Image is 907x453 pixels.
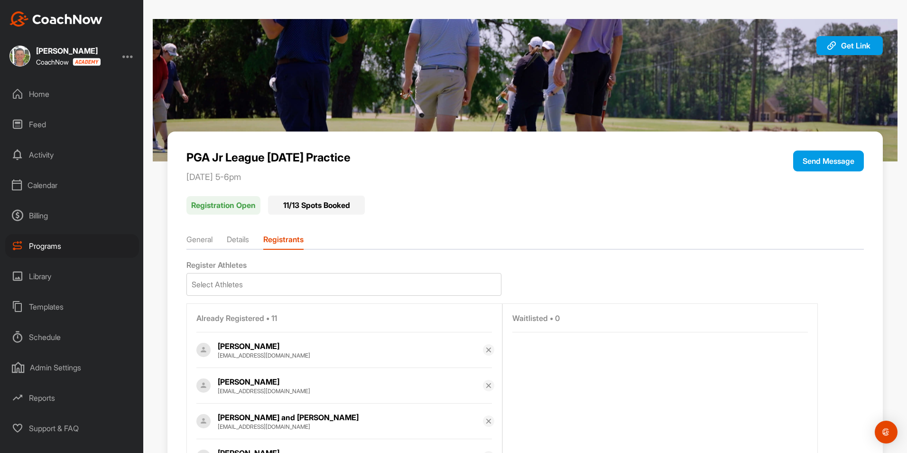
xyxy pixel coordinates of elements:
[268,196,365,215] div: 11 / 13 Spots Booked
[5,143,139,167] div: Activity
[5,204,139,227] div: Billing
[793,151,864,171] button: Send Message
[5,173,139,197] div: Calendar
[186,234,213,249] li: General
[485,346,492,354] img: svg+xml;base64,PHN2ZyB3aWR0aD0iMTYiIGhlaWdodD0iMTYiIHZpZXdCb3g9IjAgMCAxNiAxNiIgZmlsbD0ibm9uZSIgeG...
[263,234,304,249] li: Registrants
[218,423,482,431] div: [EMAIL_ADDRESS][DOMAIN_NAME]
[5,356,139,379] div: Admin Settings
[186,151,728,164] p: PGA Jr League [DATE] Practice
[9,11,102,27] img: CoachNow
[218,412,482,423] div: [PERSON_NAME] and [PERSON_NAME]
[875,421,898,444] div: Open Intercom Messenger
[192,279,243,290] div: Select Athletes
[5,295,139,319] div: Templates
[186,260,247,270] span: Register Athletes
[196,313,277,323] span: Already Registered • 11
[5,416,139,440] div: Support & FAQ
[196,343,211,357] img: Profile picture
[36,58,101,66] div: CoachNow
[196,378,211,393] img: Profile picture
[5,82,139,106] div: Home
[186,172,728,182] p: [DATE] 5-6pm
[485,382,492,389] img: svg+xml;base64,PHN2ZyB3aWR0aD0iMTYiIGhlaWdodD0iMTYiIHZpZXdCb3g9IjAgMCAxNiAxNiIgZmlsbD0ibm9uZSIgeG...
[196,414,211,428] img: Profile picture
[5,264,139,288] div: Library
[485,417,492,425] img: svg+xml;base64,PHN2ZyB3aWR0aD0iMTYiIGhlaWdodD0iMTYiIHZpZXdCb3g9IjAgMCAxNiAxNiIgZmlsbD0ibm9uZSIgeG...
[9,46,30,66] img: square_c0e2c32ef8752ec6cc06712238412571.jpg
[227,234,249,249] li: Details
[5,234,139,258] div: Programs
[36,47,101,55] div: [PERSON_NAME]
[5,325,139,349] div: Schedule
[186,196,260,215] p: Registration Open
[5,113,139,136] div: Feed
[512,313,560,323] span: Waitlisted • 0
[218,352,482,359] div: [EMAIL_ADDRESS][DOMAIN_NAME]
[826,40,837,51] img: svg+xml;base64,PHN2ZyB3aWR0aD0iMjAiIGhlaWdodD0iMjAiIHZpZXdCb3g9IjAgMCAyMCAyMCIgZmlsbD0ibm9uZSIgeG...
[841,41,870,50] span: Get Link
[73,58,101,66] img: CoachNow acadmey
[218,340,482,352] div: [PERSON_NAME]
[5,386,139,410] div: Reports
[153,19,898,161] img: 7.jpg
[218,376,482,387] div: [PERSON_NAME]
[218,387,482,395] div: [EMAIL_ADDRESS][DOMAIN_NAME]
